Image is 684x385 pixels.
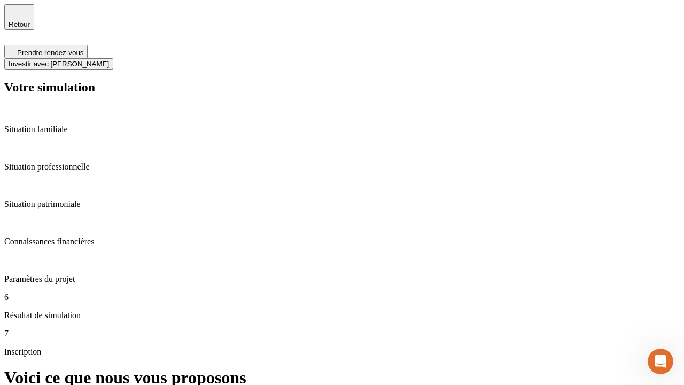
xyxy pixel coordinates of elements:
[9,20,30,28] span: Retour
[4,162,680,172] p: Situation professionnelle
[4,199,680,209] p: Situation patrimoniale
[4,125,680,134] p: Situation familiale
[4,80,680,95] h2: Votre simulation
[4,4,34,30] button: Retour
[9,60,109,68] span: Investir avec [PERSON_NAME]
[648,349,673,374] iframe: Intercom live chat
[4,292,680,302] p: 6
[4,347,680,357] p: Inscription
[4,311,680,320] p: Résultat de simulation
[4,237,680,247] p: Connaissances financières
[4,58,113,70] button: Investir avec [PERSON_NAME]
[4,45,88,58] button: Prendre rendez-vous
[4,329,680,338] p: 7
[17,49,83,57] span: Prendre rendez-vous
[4,274,680,284] p: Paramètres du projet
